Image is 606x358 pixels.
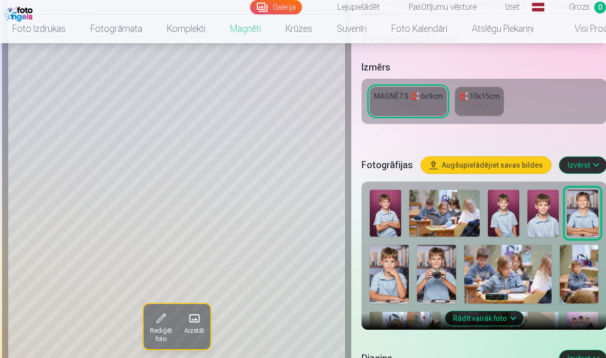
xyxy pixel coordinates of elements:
div: 4,80 € [470,101,489,112]
a: Fotogrāmata [78,14,155,43]
a: Atslēgu piekariņi [460,14,546,43]
a: Magnēti [218,14,273,43]
button: Rādīt vairāk foto [445,311,523,326]
span: Rediģēt foto [149,327,172,344]
span: Grozs [569,1,590,13]
button: Augšupielādējiet savas bildes [421,157,551,173]
a: Krūzes [273,14,325,43]
a: MAGNĒTS 🧲 6x9cm3,90 € [370,87,447,116]
button: Aizstāt [178,305,210,350]
h5: Fotogrāfijas [362,158,413,172]
a: Foto kalendāri [379,14,460,43]
a: Komplekti [155,14,218,43]
span: 0 [594,2,606,13]
div: 🧲 10x15cm [459,91,500,101]
a: Suvenīri [325,14,379,43]
button: Rediģēt foto [143,305,178,350]
div: MAGNĒTS 🧲 6x9cm [374,91,443,101]
div: 3,90 € [399,101,418,112]
span: Aizstāt [184,327,204,335]
img: /fa1 [4,4,35,22]
a: 🧲 10x15cm4,80 € [455,87,504,116]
